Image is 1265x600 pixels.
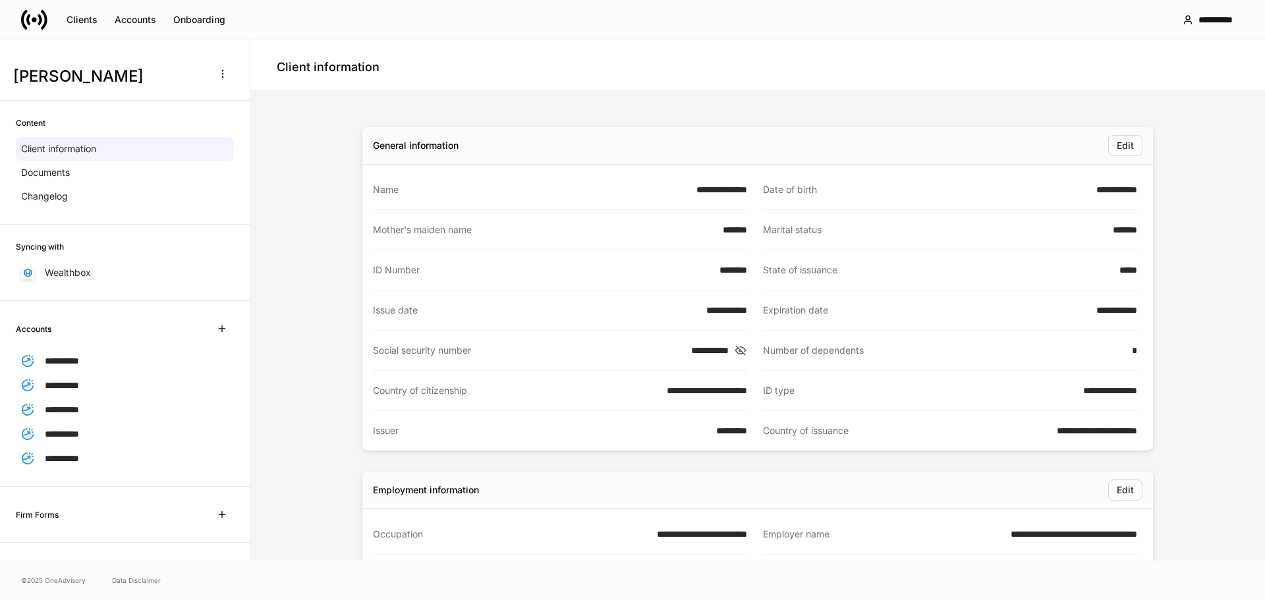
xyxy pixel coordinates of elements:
div: General information [373,139,459,152]
div: Expiration date [763,304,1088,317]
button: Edit [1108,479,1142,501]
div: Onboarding [173,15,225,24]
a: Data Disclaimer [112,575,161,586]
h3: [PERSON_NAME] [13,66,204,87]
div: Issuer [373,424,708,437]
div: Number of dependents [763,344,1124,357]
h6: Content [16,117,45,129]
span: © 2025 OneAdvisory [21,575,86,586]
a: Client information [16,137,234,161]
h6: [US_STATE] Manufactured Housing Association Household [16,559,196,584]
div: Employer name [763,528,1003,541]
p: Wealthbox [45,266,91,279]
h6: Accounts [16,323,51,335]
h4: Client information [277,59,379,75]
div: Country of issuance [763,424,1049,437]
div: Mother's maiden name [373,223,715,236]
div: ID Number [373,263,712,277]
a: Wealthbox [16,261,234,285]
div: Country of citizenship [373,384,659,397]
a: Documents [16,161,234,184]
div: ID type [763,384,1075,397]
h6: Syncing with [16,240,64,253]
div: Social security number [373,344,683,357]
div: Marital status [763,223,1105,236]
div: Issue date [373,304,698,317]
div: Employment information [373,483,479,497]
button: Edit [1108,135,1142,156]
button: Onboarding [165,9,234,30]
div: Clients [67,15,98,24]
div: Occupation [373,528,649,541]
div: Name [373,183,689,196]
div: Edit [1117,485,1134,495]
h6: Firm Forms [16,508,59,521]
div: Accounts [115,15,156,24]
button: Accounts [106,9,165,30]
p: Documents [21,166,70,179]
div: Edit [1117,141,1134,150]
p: Client information [21,142,96,155]
button: Clients [58,9,106,30]
a: Changelog [16,184,234,208]
div: Date of birth [763,183,1088,196]
div: State of issuance [763,263,1111,277]
p: Changelog [21,190,68,203]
